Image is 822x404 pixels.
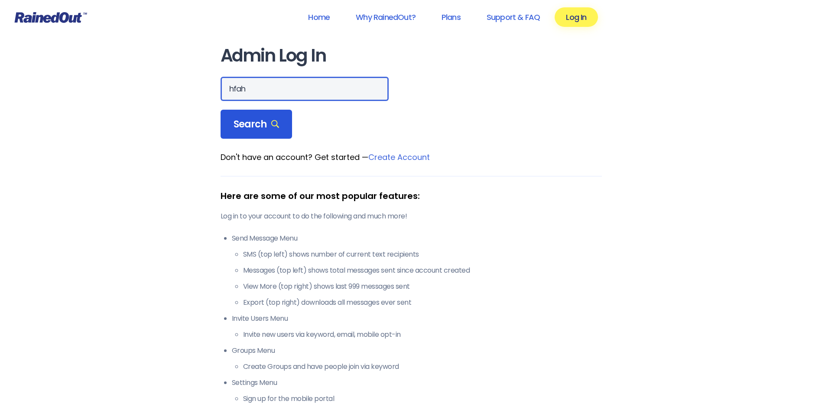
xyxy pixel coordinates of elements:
li: Invite new users via keyword, email, mobile opt-in [243,329,602,340]
span: Search [234,118,279,130]
p: Log in to your account to do the following and much more! [221,211,602,222]
div: Here are some of our most popular features: [221,189,602,202]
a: Plans [430,7,472,27]
li: Invite Users Menu [232,313,602,340]
a: Log In [555,7,598,27]
div: Search [221,110,292,139]
a: Support & FAQ [475,7,551,27]
li: Send Message Menu [232,233,602,308]
li: SMS (top left) shows number of current text recipients [243,249,602,260]
a: Why RainedOut? [344,7,427,27]
li: Create Groups and have people join via keyword [243,362,602,372]
li: Groups Menu [232,345,602,372]
li: View More (top right) shows last 999 messages sent [243,281,602,292]
li: Sign up for the mobile portal [243,394,602,404]
li: Export (top right) downloads all messages ever sent [243,297,602,308]
a: Create Account [368,152,430,163]
input: Search Orgs… [221,77,389,101]
li: Messages (top left) shows total messages sent since account created [243,265,602,276]
h1: Admin Log In [221,46,602,65]
a: Home [297,7,341,27]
